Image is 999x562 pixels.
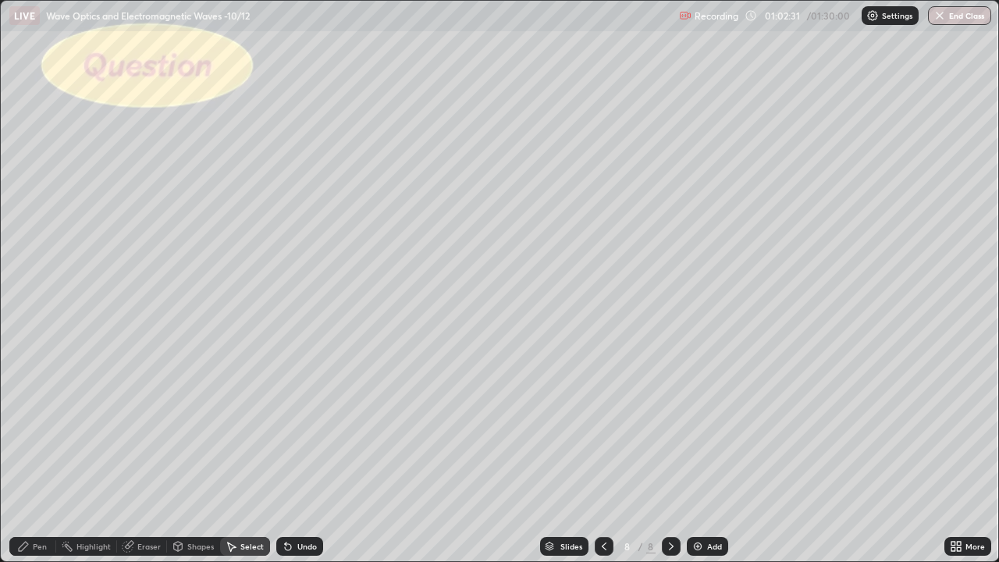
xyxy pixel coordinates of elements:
[14,9,35,22] p: LIVE
[691,540,704,553] img: add-slide-button
[866,9,879,22] img: class-settings-icons
[965,542,985,550] div: More
[882,12,912,20] p: Settings
[679,9,691,22] img: recording.375f2c34.svg
[560,542,582,550] div: Slides
[638,542,643,551] div: /
[240,542,264,550] div: Select
[620,542,635,551] div: 8
[646,539,656,553] div: 8
[933,9,946,22] img: end-class-cross
[928,6,991,25] button: End Class
[137,542,161,550] div: Eraser
[695,10,738,22] p: Recording
[707,542,722,550] div: Add
[33,542,47,550] div: Pen
[297,542,317,550] div: Undo
[46,9,250,22] p: Wave Optics and Electromagnetic Waves -10/12
[76,542,111,550] div: Highlight
[187,542,214,550] div: Shapes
